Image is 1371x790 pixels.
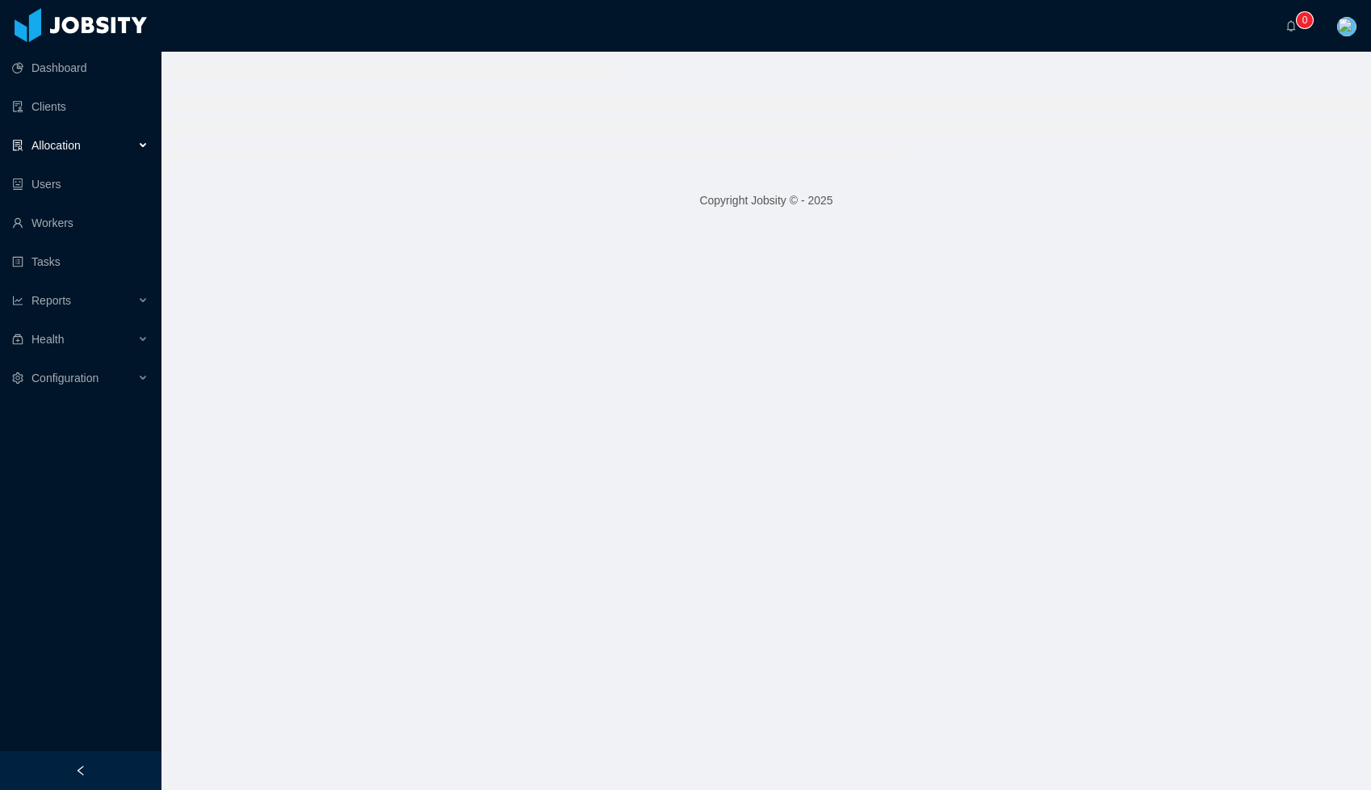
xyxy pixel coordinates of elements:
[12,372,23,384] i: icon: setting
[12,168,149,200] a: icon: robotUsers
[1337,17,1356,36] img: 9d02c7a0-e153-11e8-a9ea-73ce98abfc94_65fc718997353.png
[1297,12,1313,28] sup: 0
[12,140,23,151] i: icon: solution
[12,207,149,239] a: icon: userWorkers
[12,295,23,306] i: icon: line-chart
[12,90,149,123] a: icon: auditClients
[1285,20,1297,32] i: icon: bell
[31,294,71,307] span: Reports
[161,173,1371,229] footer: Copyright Jobsity © - 2025
[12,52,149,84] a: icon: pie-chartDashboard
[12,246,149,278] a: icon: profileTasks
[31,333,64,346] span: Health
[12,334,23,345] i: icon: medicine-box
[31,372,99,384] span: Configuration
[31,139,81,152] span: Allocation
